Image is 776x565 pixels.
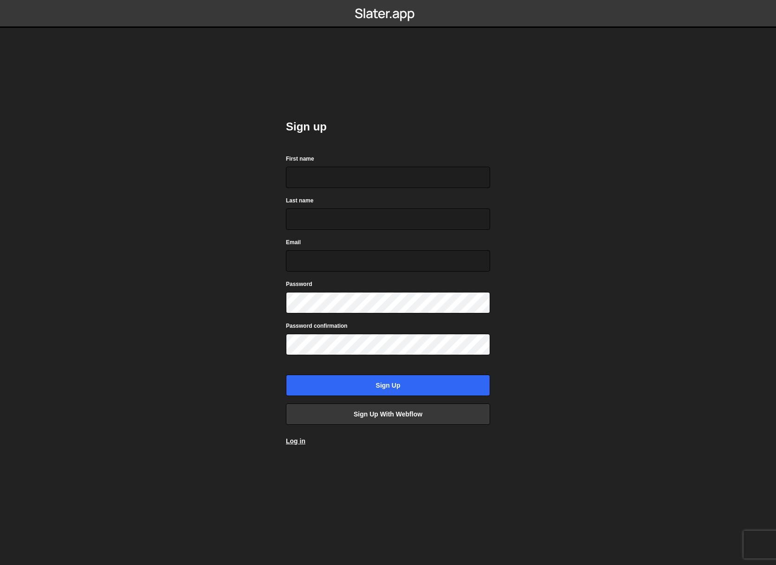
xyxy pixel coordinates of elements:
[286,403,490,425] a: Sign up with Webflow
[286,196,313,205] label: Last name
[286,279,312,289] label: Password
[286,154,314,163] label: First name
[286,437,305,445] a: Log in
[286,238,301,247] label: Email
[286,375,490,396] input: Sign up
[286,321,348,331] label: Password confirmation
[286,119,490,134] h2: Sign up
